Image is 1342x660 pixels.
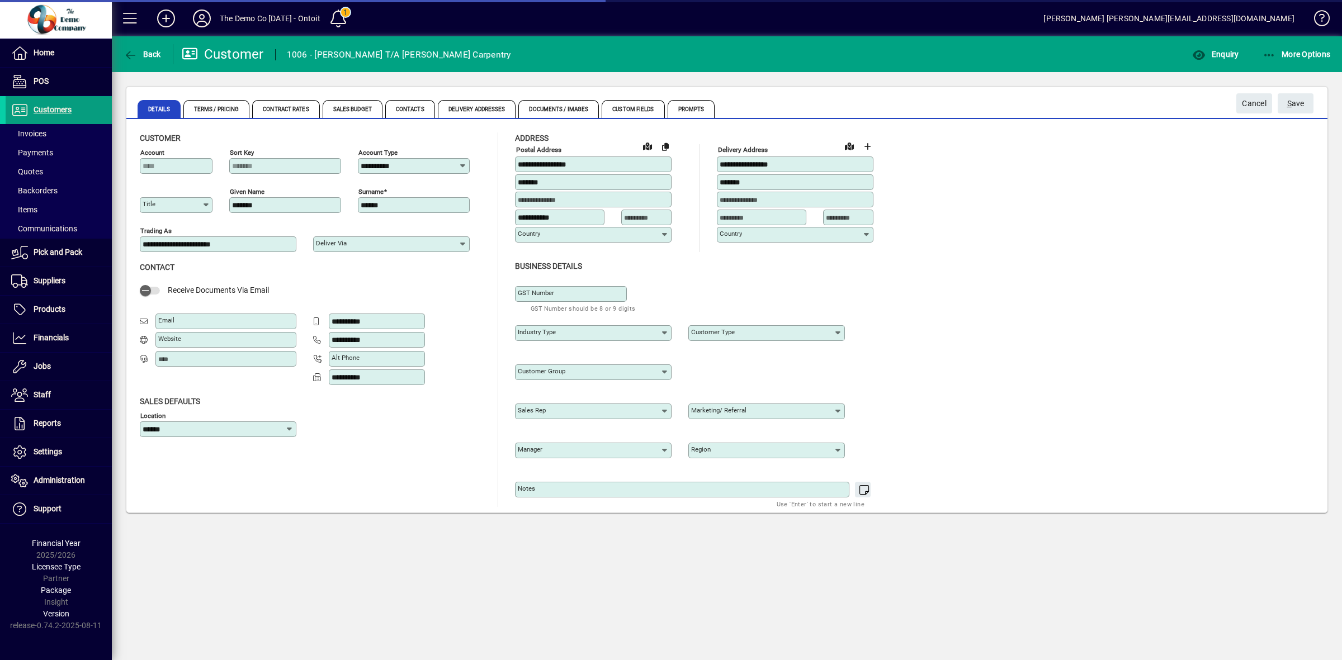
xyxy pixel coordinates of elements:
button: Profile [184,8,220,29]
span: Customer [140,134,181,143]
mat-label: Customer group [518,367,565,375]
span: Business details [515,262,582,270]
span: Cancel [1242,94,1267,113]
mat-label: Alt Phone [332,354,360,362]
a: POS [6,68,112,96]
span: Prompts [668,100,715,118]
a: Settings [6,438,112,466]
div: The Demo Co [DATE] - Ontoit [220,10,320,27]
a: Home [6,39,112,67]
a: Products [6,296,112,324]
span: POS [34,77,49,86]
div: [PERSON_NAME] [PERSON_NAME][EMAIL_ADDRESS][DOMAIN_NAME] [1043,10,1294,27]
span: Staff [34,390,51,399]
span: Contract Rates [252,100,319,118]
mat-label: Given name [230,188,264,196]
mat-label: Industry type [518,328,556,336]
a: Jobs [6,353,112,381]
span: Contacts [385,100,435,118]
span: Documents / Images [518,100,599,118]
span: Invoices [11,129,46,138]
span: Package [41,586,71,595]
mat-label: Notes [518,485,535,492]
span: Custom Fields [602,100,664,118]
span: Support [34,504,62,513]
span: Sales Budget [323,100,382,118]
a: Knowledge Base [1306,2,1328,39]
span: Payments [11,148,53,157]
span: Administration [34,476,85,485]
a: Pick and Pack [6,239,112,267]
a: Invoices [6,124,112,143]
mat-label: Region [691,445,711,453]
button: Back [121,44,164,64]
mat-label: Trading as [140,227,172,235]
mat-label: Customer type [691,328,735,336]
span: Reports [34,419,61,428]
span: Financials [34,333,69,342]
button: Save [1278,93,1313,113]
span: S [1287,99,1292,108]
mat-hint: GST Number should be 8 or 9 digits [531,302,636,315]
mat-label: Marketing/ Referral [691,406,746,414]
span: Receive Documents Via Email [168,286,269,295]
a: Reports [6,410,112,438]
a: Support [6,495,112,523]
mat-label: Account Type [358,149,398,156]
span: Quotes [11,167,43,176]
span: Back [124,50,161,59]
mat-label: Title [143,200,155,208]
button: More Options [1260,44,1334,64]
span: Products [34,305,65,314]
mat-label: Surname [358,188,384,196]
mat-label: Website [158,335,181,343]
mat-label: Location [140,411,166,419]
span: Communications [11,224,77,233]
mat-label: Sort key [230,149,254,156]
button: Copy to Delivery address [656,137,674,155]
a: Quotes [6,162,112,181]
mat-label: Account [140,149,164,156]
span: Suppliers [34,276,65,285]
button: Add [148,8,184,29]
div: Customer [182,45,264,63]
mat-label: Country [518,230,540,238]
span: Customers [34,105,72,114]
mat-label: Deliver via [316,239,347,247]
span: Pick and Pack [34,248,82,257]
mat-label: Country [720,230,742,238]
span: Home [34,48,54,57]
mat-label: GST Number [518,289,554,297]
span: Delivery Addresses [438,100,516,118]
app-page-header-button: Back [112,44,173,64]
mat-label: Manager [518,445,542,453]
a: Items [6,200,112,219]
span: More Options [1263,50,1331,59]
a: Financials [6,324,112,352]
a: Staff [6,381,112,409]
a: View on map [639,137,656,155]
span: Terms / Pricing [183,100,250,118]
a: Communications [6,219,112,238]
span: Licensee Type [32,562,81,571]
span: Enquiry [1192,50,1239,59]
span: Jobs [34,362,51,371]
a: Backorders [6,181,112,200]
span: Version [43,609,69,618]
a: Suppliers [6,267,112,295]
span: ave [1287,94,1305,113]
button: Choose address [858,137,876,155]
a: Administration [6,467,112,495]
span: Backorders [11,186,58,195]
button: Enquiry [1189,44,1241,64]
mat-hint: Use 'Enter' to start a new line [777,497,864,510]
span: Financial Year [32,539,81,548]
span: Contact [140,263,174,272]
span: Sales defaults [140,397,200,406]
span: Items [11,205,37,214]
span: Details [138,100,181,118]
span: Address [515,134,549,143]
span: Settings [34,447,62,456]
button: Cancel [1236,93,1272,113]
mat-label: Email [158,316,174,324]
